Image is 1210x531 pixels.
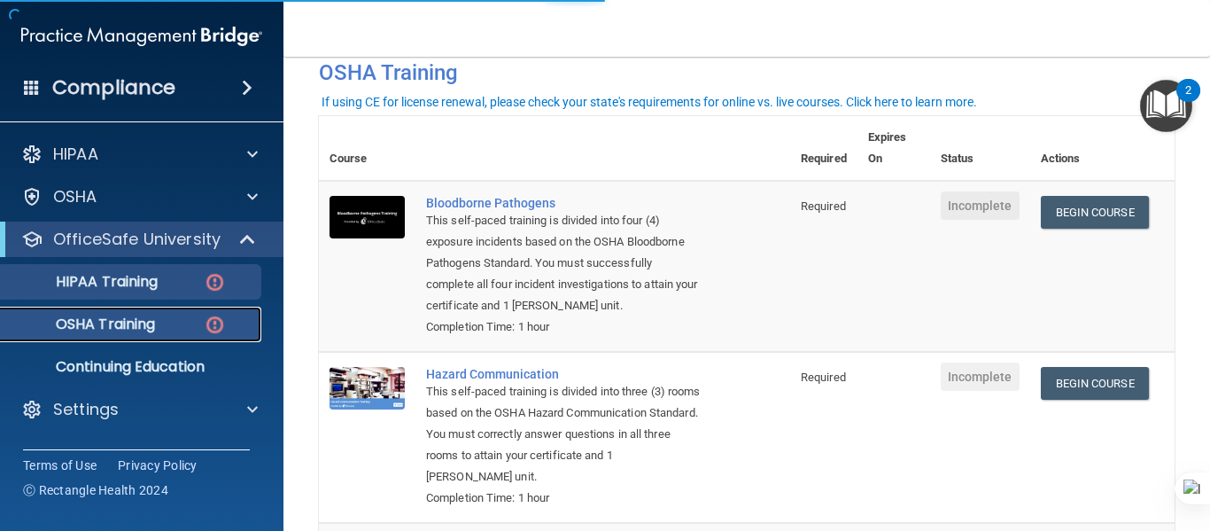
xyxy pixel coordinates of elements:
[801,199,846,213] span: Required
[12,316,155,333] p: OSHA Training
[204,314,226,336] img: danger-circle.6113f641.png
[930,116,1030,181] th: Status
[426,381,702,488] div: This self-paced training is divided into three (3) rooms based on the OSHA Hazard Communication S...
[319,116,415,181] th: Course
[21,186,258,207] a: OSHA
[53,229,221,250] p: OfficeSafe University
[801,371,846,384] span: Required
[426,367,702,381] a: Hazard Communication
[1185,90,1191,113] div: 2
[1041,196,1149,229] a: Begin Course
[426,210,702,316] div: This self-paced training is divided into four (4) exposure incidents based on the OSHA Bloodborne...
[12,358,253,376] p: Continuing Education
[790,116,857,181] th: Required
[426,488,702,509] div: Completion Time: 1 hour
[1030,116,1175,181] th: Actions
[941,191,1020,220] span: Incomplete
[857,116,930,181] th: Expires On
[319,60,1175,85] h4: OSHA Training
[426,316,702,338] div: Completion Time: 1 hour
[319,93,980,111] button: If using CE for license renewal, please check your state's requirements for online vs. live cours...
[21,19,262,54] img: PMB logo
[322,96,977,108] div: If using CE for license renewal, please check your state's requirements for online vs. live cours...
[21,229,257,250] a: OfficeSafe University
[52,75,175,100] h4: Compliance
[21,399,258,420] a: Settings
[941,363,1020,391] span: Incomplete
[118,457,198,474] a: Privacy Policy
[21,144,258,165] a: HIPAA
[53,399,119,420] p: Settings
[23,457,97,474] a: Terms of Use
[53,144,98,165] p: HIPAA
[1140,80,1192,132] button: Open Resource Center, 2 new notifications
[426,196,702,210] a: Bloodborne Pathogens
[53,186,97,207] p: OSHA
[23,481,168,499] span: Ⓒ Rectangle Health 2024
[1041,367,1149,400] a: Begin Course
[204,271,226,293] img: danger-circle.6113f641.png
[12,273,158,291] p: HIPAA Training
